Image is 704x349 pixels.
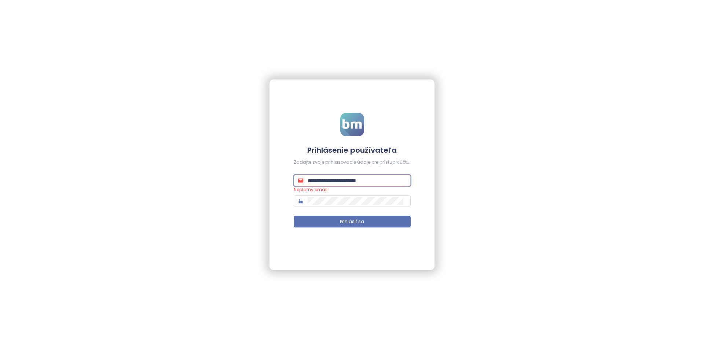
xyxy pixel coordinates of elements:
[298,178,303,183] span: mail
[340,113,364,136] img: logo
[294,159,411,166] div: Zadajte svoje prihlasovacie údaje pre prístup k účtu.
[340,218,364,225] span: Prihlásiť sa
[298,198,303,204] span: lock
[294,216,411,227] button: Prihlásiť sa
[294,145,411,155] h4: Prihlásenie používateľa
[294,186,411,193] div: Neplatný email!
